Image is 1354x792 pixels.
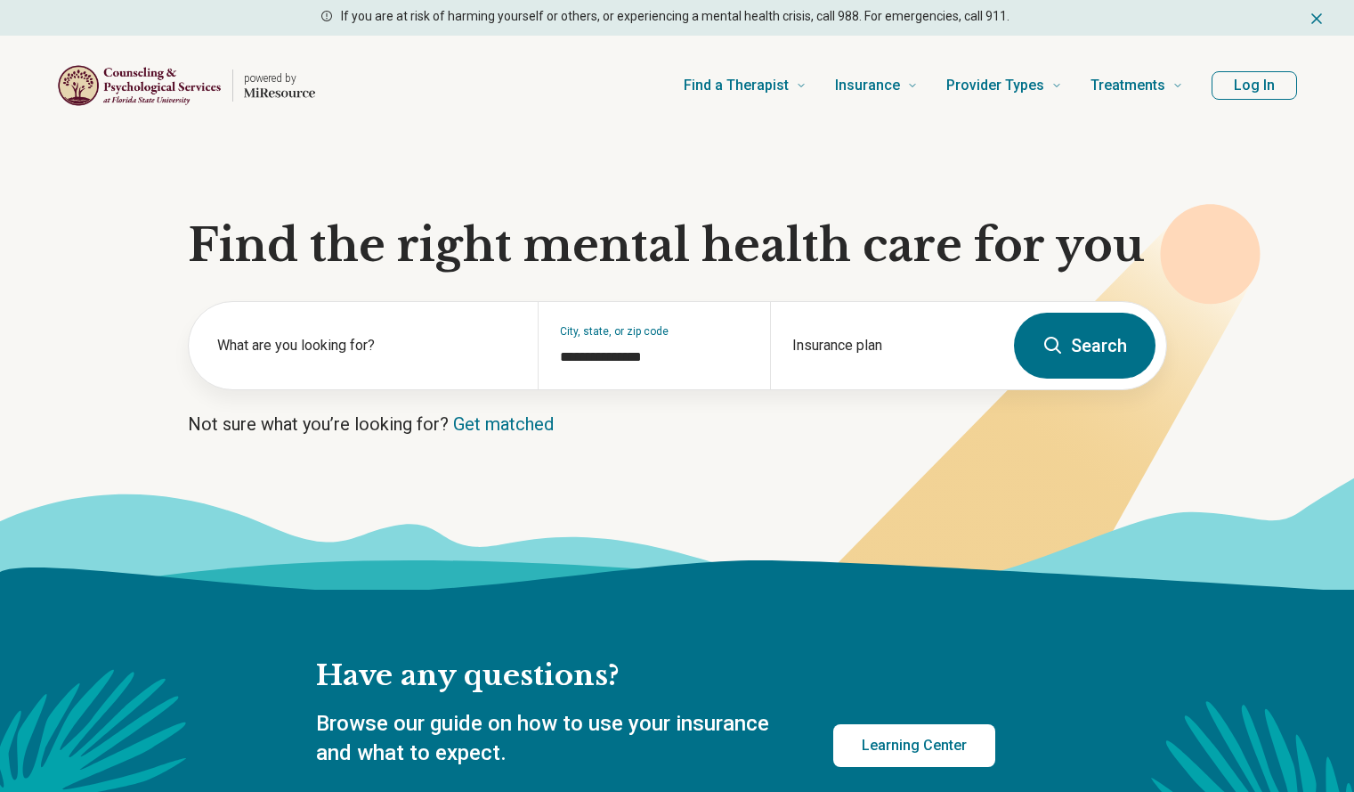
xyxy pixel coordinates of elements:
[684,50,807,121] a: Find a Therapist
[316,709,791,769] p: Browse our guide on how to use your insurance and what to expect.
[1090,73,1165,98] span: Treatments
[341,7,1009,26] p: If you are at risk of harming yourself or others, or experiencing a mental health crisis, call 98...
[1308,7,1326,29] button: Dismiss
[684,73,789,98] span: Find a Therapist
[833,724,995,767] a: Learning Center
[57,57,315,114] a: Home page
[1014,313,1155,379] button: Search
[316,657,995,695] h2: Have any questions?
[188,412,1167,437] p: Not sure what you’re looking for?
[217,335,516,356] label: What are you looking for?
[188,219,1167,273] h1: Find the right mental health care for you
[835,73,900,98] span: Insurance
[244,71,315,86] p: powered by
[453,413,554,435] a: Get matched
[946,50,1062,121] a: Provider Types
[1090,50,1183,121] a: Treatments
[1212,71,1297,100] button: Log In
[835,50,918,121] a: Insurance
[946,73,1044,98] span: Provider Types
